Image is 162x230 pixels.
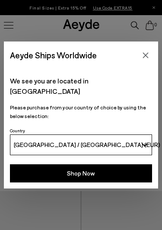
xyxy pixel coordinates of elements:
button: Shop Now [10,164,152,182]
p: Please purchase from your country of choice by using the below selection: [10,103,152,120]
p: We see you are located in [GEOGRAPHIC_DATA] [10,76,152,96]
span: [GEOGRAPHIC_DATA] / [GEOGRAPHIC_DATA] (EUR) [14,141,160,148]
button: Close [139,49,152,62]
span: Aeyde Ships Worldwide [10,48,97,63]
span: Country [10,128,25,133]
